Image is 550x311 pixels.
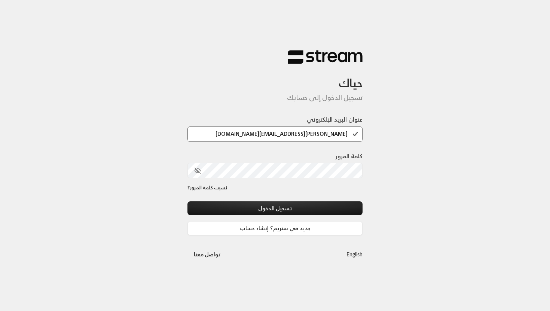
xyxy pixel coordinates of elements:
[187,201,363,215] button: تسجيل الدخول
[288,50,363,64] img: Stream Logo
[187,250,227,259] a: تواصل معنا
[187,184,227,192] a: نسيت كلمة المرور؟
[307,115,363,124] label: عنوان البريد الإلكتروني
[346,247,363,261] a: English
[336,152,363,161] label: كلمة المرور
[191,164,204,177] button: toggle password visibility
[187,221,363,235] a: جديد في ستريم؟ إنشاء حساب
[187,64,363,90] h3: حياك
[187,247,227,261] button: تواصل معنا
[187,126,363,142] input: اكتب بريدك الإلكتروني هنا
[187,94,363,102] h5: تسجيل الدخول إلى حسابك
